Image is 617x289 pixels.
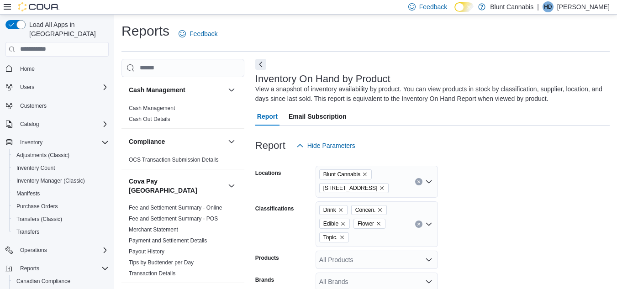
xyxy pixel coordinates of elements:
button: Open list of options [425,256,432,263]
span: Customers [20,102,47,110]
span: Purchase Orders [13,201,109,212]
a: Transfers [13,226,43,237]
span: Flower [353,219,385,229]
button: Reports [2,262,112,275]
span: Reports [16,263,109,274]
span: Manifests [13,188,109,199]
a: Feedback [175,25,221,43]
span: Operations [20,247,47,254]
button: Cova Pay [GEOGRAPHIC_DATA] [226,180,237,191]
a: Manifests [13,188,43,199]
button: Customers [2,99,112,112]
button: Remove 119-1433 Lonsdale Ave. from selection in this group [379,185,385,191]
div: Cova Pay [GEOGRAPHIC_DATA] [121,202,244,283]
button: Home [2,62,112,75]
button: Catalog [2,118,112,131]
p: [PERSON_NAME] [557,1,610,12]
span: Blunt Cannabis [319,169,372,179]
button: Remove Blunt Cannabis from selection in this group [362,172,368,177]
span: Reports [20,265,39,272]
span: Topic. [319,232,349,242]
span: Concen. [351,205,387,215]
span: Customers [16,100,109,111]
a: Transaction Details [129,270,175,277]
a: Cash Management [129,105,175,111]
a: OCS Transaction Submission Details [129,157,219,163]
button: Hide Parameters [293,137,359,155]
button: Cova Pay [GEOGRAPHIC_DATA] [129,177,224,195]
a: Purchase Orders [13,201,62,212]
span: Drink [323,205,336,215]
span: Home [20,65,35,73]
button: Manifests [9,187,112,200]
span: OCS Transaction Submission Details [129,156,219,163]
label: Classifications [255,205,294,212]
label: Products [255,254,279,262]
span: [STREET_ADDRESS] [323,184,378,193]
span: Transfers (Classic) [13,214,109,225]
button: Remove Drink from selection in this group [338,207,343,213]
h3: Compliance [129,137,165,146]
span: Inventory Manager (Classic) [13,175,109,186]
span: Feedback [419,2,447,11]
span: Drink [319,205,348,215]
div: Hayley Drew [543,1,554,12]
a: Tips by Budtender per Day [129,259,194,266]
span: Fee and Settlement Summary - POS [129,215,218,222]
span: HD [544,1,552,12]
button: Clear input [415,178,422,185]
span: Operations [16,245,109,256]
span: Adjustments (Classic) [13,150,109,161]
a: Payout History [129,248,164,255]
button: Operations [16,245,51,256]
span: Flower [358,219,374,228]
a: Fee and Settlement Summary - POS [129,215,218,222]
a: Fee and Settlement Summary - Online [129,205,222,211]
span: Inventory Count [13,163,109,173]
span: Load All Apps in [GEOGRAPHIC_DATA] [26,20,109,38]
button: Catalog [16,119,42,130]
span: Concen. [355,205,376,215]
button: Compliance [129,137,224,146]
button: Remove Concen. from selection in this group [377,207,383,213]
span: Inventory Manager (Classic) [16,177,85,184]
span: Canadian Compliance [16,278,70,285]
a: Payment and Settlement Details [129,237,207,244]
h1: Reports [121,22,169,40]
span: Transfers [16,228,39,236]
button: Cash Management [226,84,237,95]
button: Transfers [9,226,112,238]
span: Feedback [190,29,217,38]
button: Adjustments (Classic) [9,149,112,162]
button: Operations [2,244,112,257]
span: Topic. [323,233,338,242]
span: Manifests [16,190,40,197]
button: Next [255,59,266,70]
a: Inventory Count [13,163,59,173]
button: Open list of options [425,278,432,285]
button: Open list of options [425,221,432,228]
a: Canadian Compliance [13,276,74,287]
a: Merchant Statement [129,226,178,233]
a: Inventory Manager (Classic) [13,175,89,186]
span: Transfers [13,226,109,237]
a: Home [16,63,38,74]
h3: Cash Management [129,85,185,95]
button: Remove Flower from selection in this group [376,221,381,226]
span: Adjustments (Classic) [16,152,69,159]
button: Purchase Orders [9,200,112,213]
span: Home [16,63,109,74]
span: Purchase Orders [16,203,58,210]
span: Cash Out Details [129,116,170,123]
button: Remove Edible from selection in this group [340,221,346,226]
button: Compliance [226,136,237,147]
button: Users [16,82,38,93]
label: Locations [255,169,281,177]
a: Transfers (Classic) [13,214,66,225]
button: Remove Topic. from selection in this group [339,235,345,240]
span: 119-1433 Lonsdale Ave. [319,183,389,193]
span: Cash Management [129,105,175,112]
